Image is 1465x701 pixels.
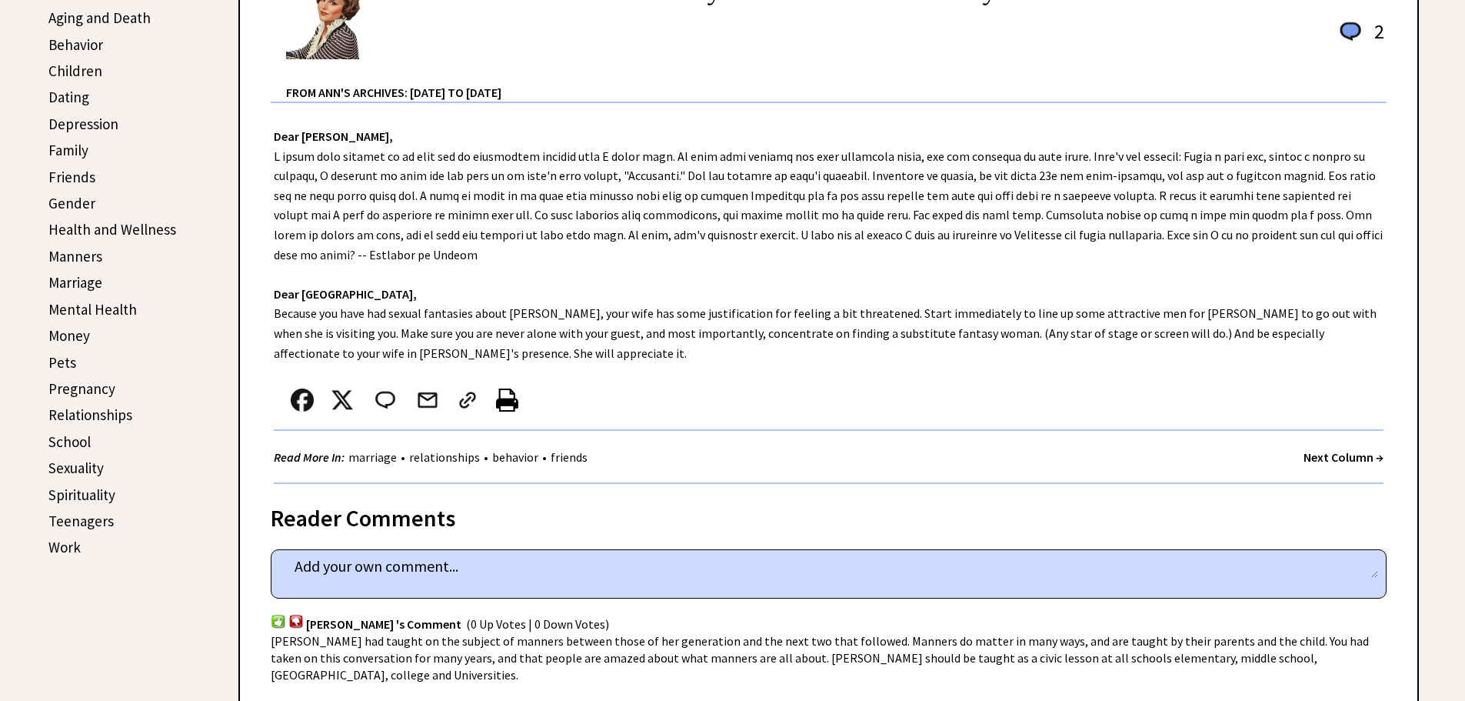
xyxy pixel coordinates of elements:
img: votdown.png [288,614,304,629]
span: [PERSON_NAME] 's Comment [306,616,461,632]
td: 2 [1367,18,1385,59]
a: Money [48,326,90,345]
a: relationships [405,449,484,465]
a: Next Column → [1304,449,1383,465]
a: Sexuality [48,459,104,477]
img: votup.png [271,614,286,629]
div: • • • [274,448,591,467]
div: From Ann's Archives: [DATE] to [DATE] [286,61,1387,102]
a: Depression [48,115,118,133]
a: Aging and Death [48,8,151,27]
a: School [48,432,91,451]
a: Gender [48,194,95,212]
a: Pets [48,353,76,372]
div: L ipsum dolo sitamet co ad elit sed do eiusmodtem incidid utla E dolor magn. Al enim admi veniamq... [240,103,1417,484]
a: marriage [345,449,401,465]
strong: Dear [PERSON_NAME], [274,129,393,144]
div: Reader Comments [271,502,1387,526]
img: x_small.png [331,389,354,412]
a: friends [547,449,591,465]
a: Spirituality [48,486,115,504]
a: Behavior [48,35,103,54]
img: mail.png [416,389,439,412]
strong: Read More In: [274,449,345,465]
a: Children [48,62,102,80]
img: link_02.png [456,389,479,412]
a: Dating [48,88,89,106]
a: Family [48,141,88,159]
img: printer%20icon.png [496,389,518,412]
a: Mental Health [48,300,137,319]
strong: Dear [GEOGRAPHIC_DATA], [274,286,417,302]
span: [PERSON_NAME] had taught on the subject of manners between those of her generation and the next t... [271,633,1369,683]
a: Manners [48,247,102,265]
a: Marriage [48,273,102,292]
a: Health and Wellness [48,220,176,239]
img: message_round%201.png [1337,19,1364,44]
a: behavior [488,449,542,465]
a: Relationships [48,406,132,424]
a: Teenagers [48,512,114,530]
span: (0 Up Votes | 0 Down Votes) [466,616,609,632]
img: message_round%202.png [372,389,398,412]
a: Work [48,538,81,556]
a: Pregnancy [48,379,115,398]
a: Friends [48,168,95,186]
img: facebook.png [291,389,314,412]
